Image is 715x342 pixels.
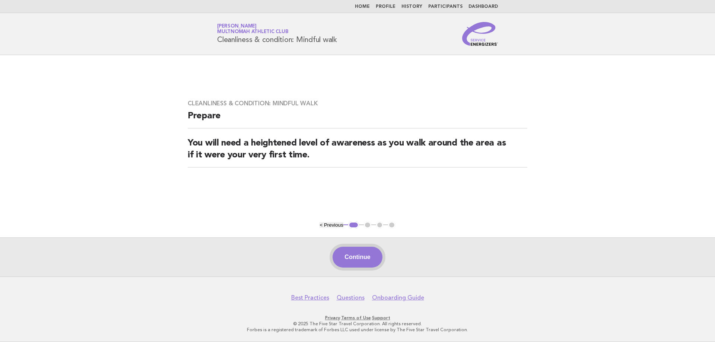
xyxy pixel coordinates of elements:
p: © 2025 The Five Star Travel Corporation. All rights reserved. [130,321,585,327]
a: Participants [428,4,463,9]
a: Privacy [325,315,340,320]
h3: Cleanliness & condition: Mindful walk [188,100,527,107]
a: History [401,4,422,9]
h1: Cleanliness & condition: Mindful walk [217,24,337,44]
h2: Prepare [188,110,527,128]
img: Service Energizers [462,22,498,46]
a: Onboarding Guide [372,294,424,301]
a: Profile [376,4,395,9]
p: · · [130,315,585,321]
button: 1 [348,221,359,229]
a: Dashboard [468,4,498,9]
h2: You will need a heightened level of awareness as you walk around the area as if it were your very... [188,137,527,167]
a: Questions [337,294,365,301]
a: Support [372,315,390,320]
span: Multnomah Athletic Club [217,30,288,35]
a: [PERSON_NAME]Multnomah Athletic Club [217,24,288,34]
button: < Previous [320,222,343,228]
p: Forbes is a registered trademark of Forbes LLC used under license by The Five Star Travel Corpora... [130,327,585,333]
a: Best Practices [291,294,329,301]
a: Terms of Use [341,315,371,320]
button: Continue [333,247,382,268]
a: Home [355,4,370,9]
